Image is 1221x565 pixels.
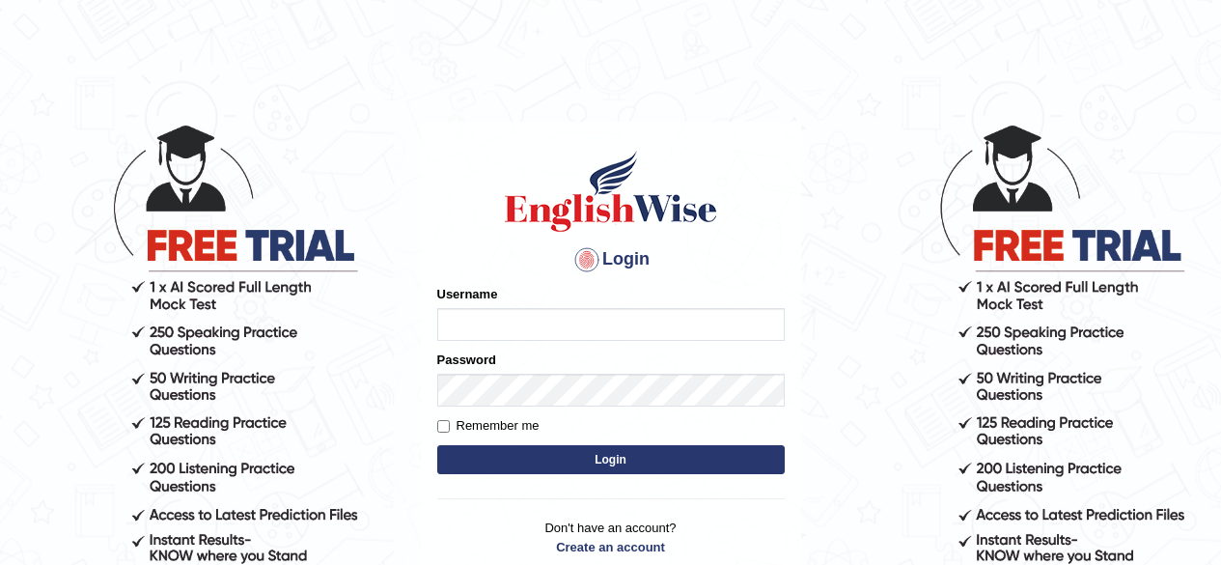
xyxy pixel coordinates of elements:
[437,538,785,556] a: Create an account
[437,420,450,433] input: Remember me
[437,416,540,436] label: Remember me
[501,148,721,235] img: Logo of English Wise sign in for intelligent practice with AI
[437,445,785,474] button: Login
[437,244,785,275] h4: Login
[437,285,498,303] label: Username
[437,351,496,369] label: Password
